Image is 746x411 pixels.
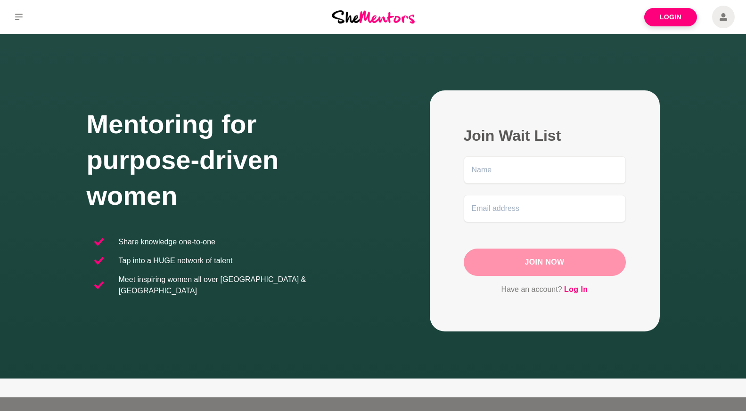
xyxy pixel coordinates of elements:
[564,283,588,296] a: Log In
[644,8,697,26] a: Login
[464,156,626,184] input: Name
[332,10,415,23] img: She Mentors Logo
[464,283,626,296] p: Have an account?
[119,274,366,297] p: Meet inspiring women all over [GEOGRAPHIC_DATA] & [GEOGRAPHIC_DATA]
[464,195,626,222] input: Email address
[119,255,233,266] p: Tap into a HUGE network of talent
[119,236,215,248] p: Share knowledge one-to-one
[87,106,373,214] h1: Mentoring for purpose-driven women
[464,126,626,145] h2: Join Wait List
